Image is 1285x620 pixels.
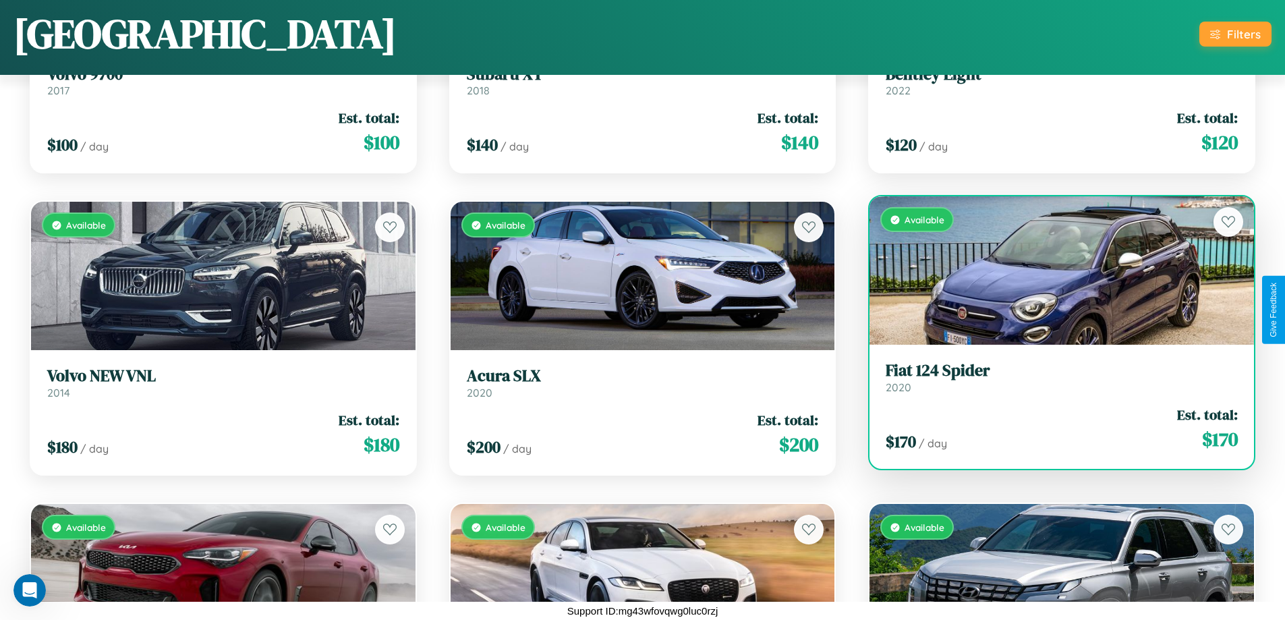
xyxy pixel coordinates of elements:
span: $ 180 [364,431,399,458]
a: Bentley Eight2022 [886,65,1238,98]
span: Est. total: [758,410,818,430]
span: $ 200 [779,431,818,458]
span: / day [503,442,532,455]
div: Filters [1227,27,1261,41]
span: / day [501,140,529,153]
span: Available [905,522,944,533]
div: Give Feedback [1269,283,1278,337]
span: $ 200 [467,436,501,458]
p: Support ID: mg43wfovqwg0luc0rzj [567,602,718,620]
a: Fiat 124 Spider2020 [886,361,1238,394]
span: 2014 [47,386,70,399]
span: Est. total: [1177,405,1238,424]
span: $ 120 [1201,129,1238,156]
span: Est. total: [758,108,818,128]
a: Volvo 97002017 [47,65,399,98]
span: 2017 [47,84,69,97]
span: Est. total: [339,410,399,430]
span: Available [486,219,525,231]
span: $ 100 [47,134,78,156]
a: Volvo NEW VNL2014 [47,366,399,399]
span: Available [905,214,944,225]
h1: [GEOGRAPHIC_DATA] [13,6,397,61]
span: $ 140 [781,129,818,156]
span: / day [919,140,948,153]
span: 2020 [467,386,492,399]
span: Est. total: [1177,108,1238,128]
span: Est. total: [339,108,399,128]
a: Acura SLX2020 [467,366,819,399]
span: Available [486,522,525,533]
span: 2022 [886,84,911,97]
span: $ 120 [886,134,917,156]
span: Available [66,219,106,231]
span: $ 140 [467,134,498,156]
span: $ 100 [364,129,399,156]
span: / day [919,436,947,450]
span: $ 180 [47,436,78,458]
span: 2020 [886,381,911,394]
h3: Fiat 124 Spider [886,361,1238,381]
span: $ 170 [886,430,916,453]
span: / day [80,140,109,153]
h3: Volvo NEW VNL [47,366,399,386]
a: Subaru XT2018 [467,65,819,98]
span: $ 170 [1202,426,1238,453]
span: 2018 [467,84,490,97]
span: / day [80,442,109,455]
span: Available [66,522,106,533]
h3: Acura SLX [467,366,819,386]
iframe: Intercom live chat [13,574,46,607]
button: Filters [1199,22,1272,47]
